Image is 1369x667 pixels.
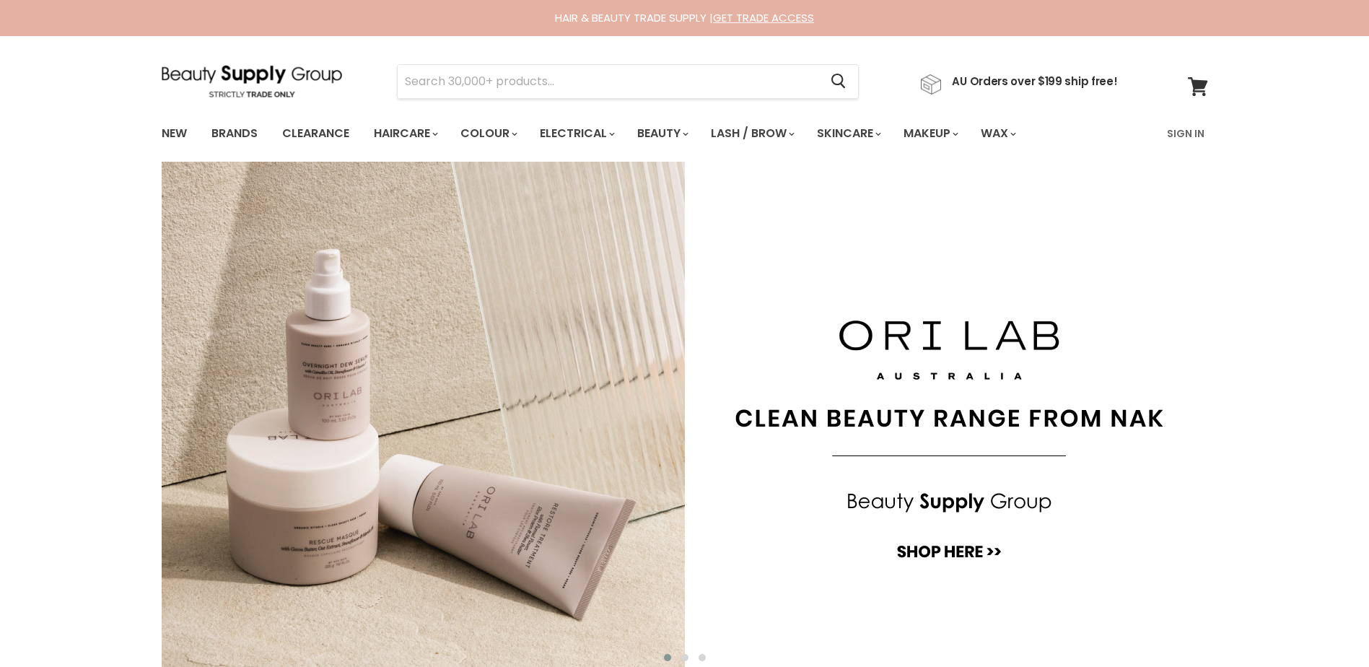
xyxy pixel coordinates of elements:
[1158,118,1213,149] a: Sign In
[893,118,967,149] a: Makeup
[144,113,1226,154] nav: Main
[806,118,890,149] a: Skincare
[271,118,360,149] a: Clearance
[529,118,624,149] a: Electrical
[700,118,803,149] a: Lash / Brow
[363,118,447,149] a: Haircare
[144,11,1226,25] div: HAIR & BEAUTY TRADE SUPPLY |
[970,118,1025,149] a: Wax
[151,118,198,149] a: New
[820,65,858,98] button: Search
[398,65,820,98] input: Search
[201,118,268,149] a: Brands
[713,10,814,25] a: GET TRADE ACCESS
[397,64,859,99] form: Product
[151,113,1093,154] ul: Main menu
[450,118,526,149] a: Colour
[626,118,697,149] a: Beauty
